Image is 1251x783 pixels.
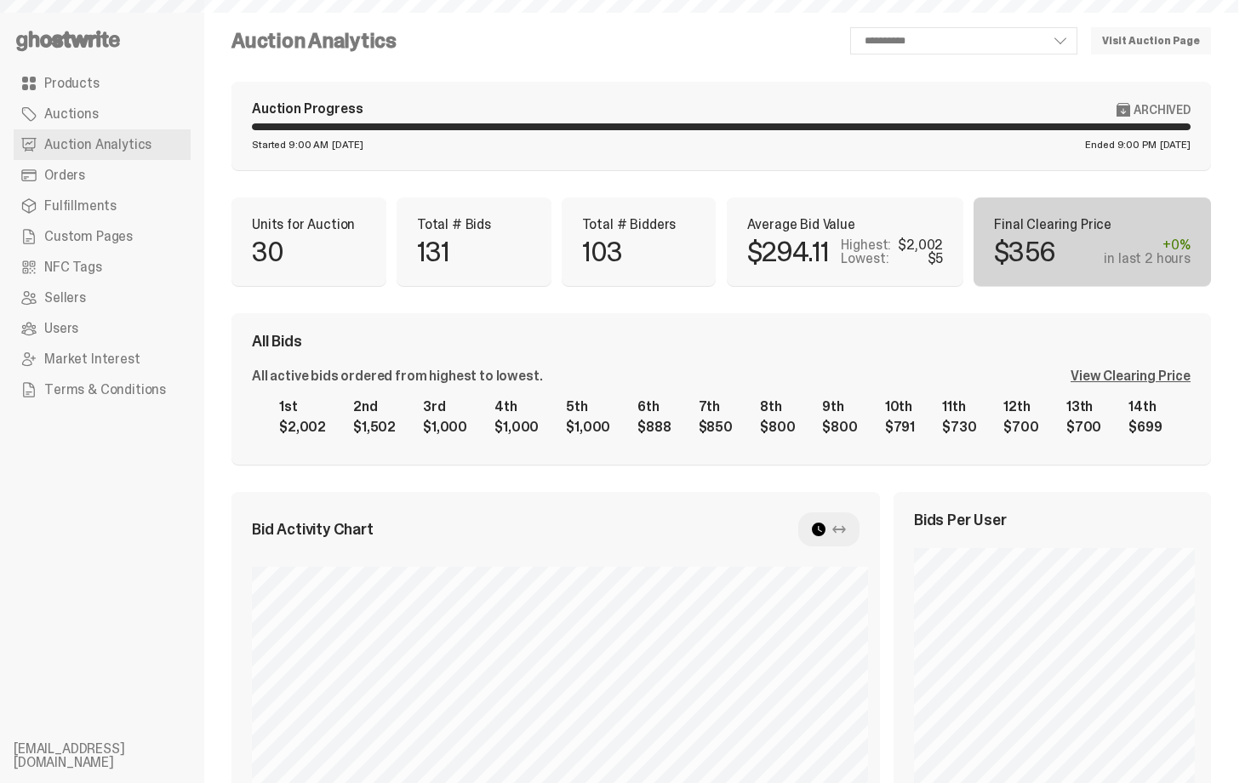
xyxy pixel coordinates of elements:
[566,400,610,414] div: 5th
[1128,420,1162,434] div: $699
[841,238,891,252] p: Highest:
[14,252,191,283] a: NFC Tags
[942,400,976,414] div: 11th
[252,334,302,349] span: All Bids
[332,140,363,150] span: [DATE]
[1190,420,1223,434] div: $685
[44,383,166,397] span: Terms & Conditions
[44,291,86,305] span: Sellers
[14,129,191,160] a: Auction Analytics
[279,400,326,414] div: 1st
[44,77,100,90] span: Products
[760,400,795,414] div: 8th
[1104,238,1191,252] div: +0%
[699,420,733,434] div: $850
[252,522,374,537] span: Bid Activity Chart
[1091,27,1211,54] a: Visit Auction Page
[417,218,531,231] p: Total # Bids
[353,420,396,434] div: $1,502
[252,369,542,383] div: All active bids ordered from highest to lowest.
[252,218,366,231] p: Units for Auction
[582,218,696,231] p: Total # Bidders
[1190,400,1223,414] div: 15th
[747,238,829,266] p: $294.11
[252,140,328,150] span: Started 9:00 AM
[1066,420,1101,434] div: $700
[637,400,671,414] div: 6th
[14,160,191,191] a: Orders
[279,420,326,434] div: $2,002
[252,238,283,266] p: 30
[14,742,218,769] li: [EMAIL_ADDRESS][DOMAIN_NAME]
[231,31,397,51] h4: Auction Analytics
[14,221,191,252] a: Custom Pages
[1003,420,1038,434] div: $700
[1003,400,1038,414] div: 12th
[44,352,140,366] span: Market Interest
[747,218,944,231] p: Average Bid Value
[494,400,539,414] div: 4th
[885,420,915,434] div: $791
[637,420,671,434] div: $888
[44,322,78,335] span: Users
[1160,140,1191,150] span: [DATE]
[582,238,623,266] p: 103
[14,374,191,405] a: Terms & Conditions
[44,138,151,151] span: Auction Analytics
[1071,369,1191,383] div: View Clearing Price
[841,252,888,266] p: Lowest:
[417,238,450,266] p: 131
[566,420,610,434] div: $1,000
[14,313,191,344] a: Users
[928,252,944,266] div: $5
[494,420,539,434] div: $1,000
[699,400,733,414] div: 7th
[942,420,976,434] div: $730
[898,238,943,252] div: $2,002
[1104,252,1191,266] div: in last 2 hours
[44,107,99,121] span: Auctions
[44,169,85,182] span: Orders
[14,68,191,99] a: Products
[353,400,396,414] div: 2nd
[914,512,1007,528] span: Bids Per User
[14,99,191,129] a: Auctions
[14,283,191,313] a: Sellers
[760,420,795,434] div: $800
[14,344,191,374] a: Market Interest
[44,230,133,243] span: Custom Pages
[1085,140,1156,150] span: Ended 9:00 PM
[252,102,363,117] div: Auction Progress
[14,191,191,221] a: Fulfillments
[44,260,102,274] span: NFC Tags
[423,420,467,434] div: $1,000
[1066,400,1101,414] div: 13th
[822,400,857,414] div: 9th
[1128,400,1162,414] div: 14th
[994,238,1055,266] p: $356
[44,199,117,213] span: Fulfillments
[994,218,1191,231] p: Final Clearing Price
[423,400,467,414] div: 3rd
[885,400,915,414] div: 10th
[1134,103,1191,117] span: Archived
[822,420,857,434] div: $800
